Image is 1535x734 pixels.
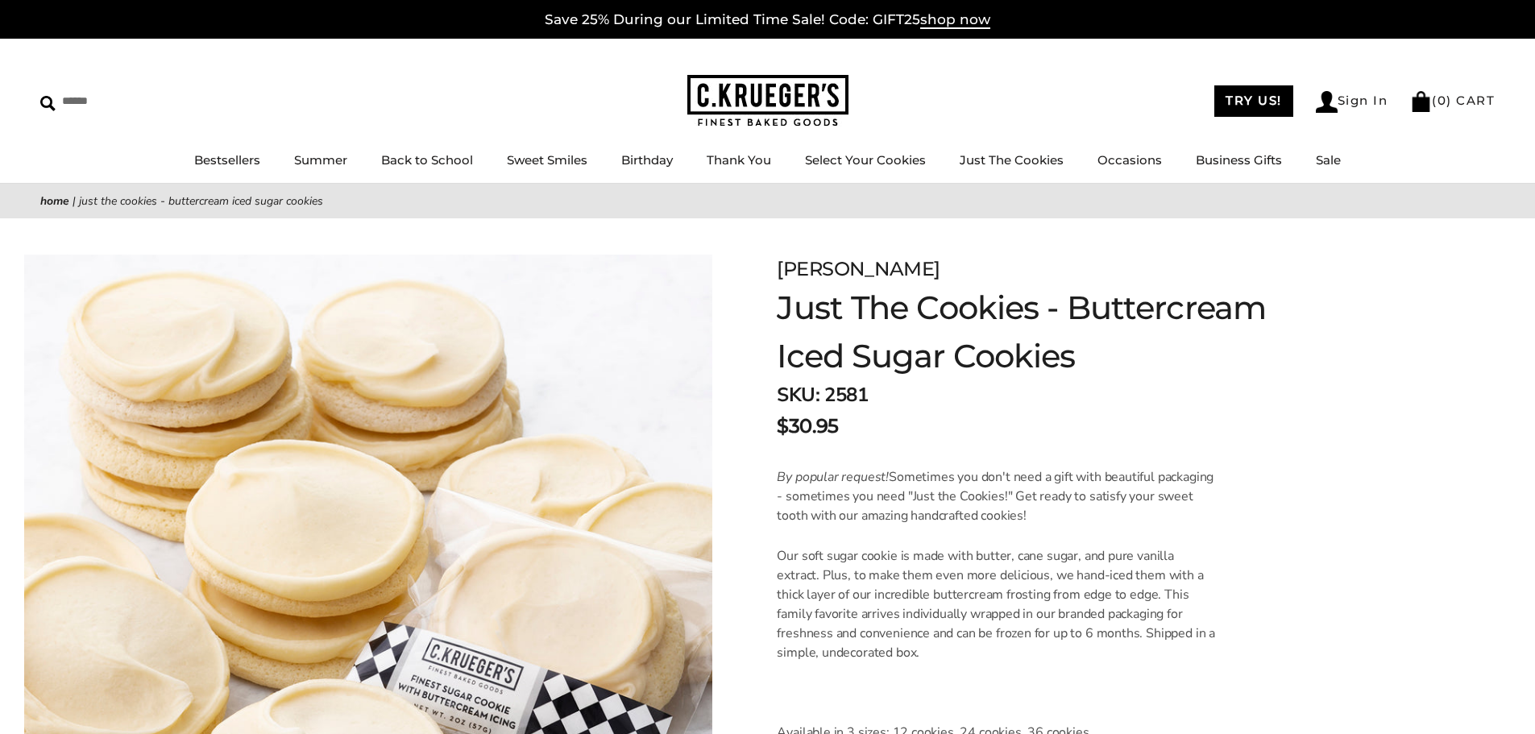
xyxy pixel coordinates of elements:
a: Business Gifts [1196,152,1282,168]
a: TRY US! [1214,85,1293,117]
span: | [73,193,76,209]
span: 2581 [824,382,868,408]
a: Sale [1316,152,1341,168]
a: Birthday [621,152,673,168]
img: Bag [1410,91,1432,112]
a: (0) CART [1410,93,1495,108]
img: C.KRUEGER'S [687,75,848,127]
a: Just The Cookies [960,152,1064,168]
p: Sometimes you don't need a gift with beautiful packaging - sometimes you need "Just the Cookies!"... [777,467,1218,525]
nav: breadcrumbs [40,192,1495,210]
a: Sign In [1316,91,1388,113]
a: Occasions [1097,152,1162,168]
a: Back to School [381,152,473,168]
span: 0 [1438,93,1447,108]
span: $30.95 [777,412,838,441]
a: Select Your Cookies [805,152,926,168]
em: By popular request! [777,468,889,486]
strong: SKU: [777,382,819,408]
a: Sweet Smiles [507,152,587,168]
img: Search [40,96,56,111]
a: Bestsellers [194,152,260,168]
a: Save 25% During our Limited Time Sale! Code: GIFT25shop now [545,11,990,29]
a: Home [40,193,69,209]
p: Our soft sugar cookie is made with butter, cane sugar, and pure vanilla extract. Plus, to make th... [777,546,1218,662]
span: Just The Cookies - Buttercream Iced Sugar Cookies [79,193,323,209]
div: [PERSON_NAME] [777,255,1291,284]
span: shop now [920,11,990,29]
a: Summer [294,152,347,168]
input: Search [40,89,232,114]
img: Account [1316,91,1338,113]
h1: Just The Cookies - Buttercream Iced Sugar Cookies [777,284,1291,380]
a: Thank You [707,152,771,168]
